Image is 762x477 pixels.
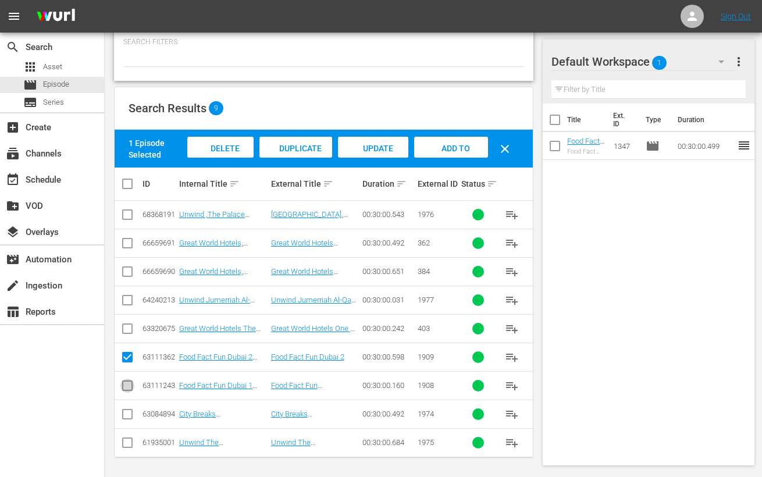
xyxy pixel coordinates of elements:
[505,265,519,279] span: playlist_add
[271,177,359,191] div: External Title
[505,322,519,336] span: playlist_add
[362,438,414,447] div: 00:30:00.684
[6,279,20,293] span: Ingestion
[271,296,359,313] a: Unwind Jumerriah Al-Qasr, [GEOGRAPHIC_DATA]
[6,173,20,187] span: Schedule
[28,3,84,30] img: ans4CAIJ8jUAAAAAAAAAAAAAAAAAAAAAAAAgQb4GAAAAAAAAAAAAAAAAAAAAAAAAJMjXAAAAAAAAAAAAAAAAAAAAAAAAgAT5G...
[6,225,20,239] span: Overlays
[737,138,751,152] span: reorder
[418,296,434,304] span: 1977
[143,438,176,447] div: 61935001
[609,132,640,160] td: 1347
[179,267,248,284] a: Great World Hotels, Atlantis 2(Eng)
[732,48,746,76] button: more_vert
[639,104,671,136] th: Type
[179,353,257,370] a: Food Fact Fun Dubai 2 (ENG)
[179,238,248,256] a: Great World Hotels, Atlantis 1(Eng)
[418,238,430,247] span: 362
[6,40,20,54] span: Search
[505,350,519,364] span: playlist_add
[418,353,434,361] span: 1909
[348,144,398,175] span: Update Metadata
[461,177,494,191] div: Status
[229,179,240,189] span: sort
[179,177,268,191] div: Internal Title
[505,208,519,222] span: playlist_add
[567,104,606,136] th: Title
[6,120,20,134] span: Create
[43,79,69,90] span: Episode
[7,9,21,23] span: menu
[197,144,244,175] span: Delete Episodes
[362,296,414,304] div: 00:30:00.031
[6,199,20,213] span: VOD
[498,201,526,229] button: playlist_add
[179,296,255,313] a: Unwind Jumerriah Al-Qasr( Eng)
[646,139,660,153] span: Episode
[498,286,526,314] button: playlist_add
[143,210,176,219] div: 68368191
[418,410,434,418] span: 1974
[418,381,434,390] span: 1908
[143,179,176,188] div: ID
[362,238,414,247] div: 00:30:00.492
[567,137,604,180] a: Food Fact Fun Gouda, [GEOGRAPHIC_DATA](ENG)
[498,343,526,371] button: playlist_add
[505,407,519,421] span: playlist_add
[362,210,414,219] div: 00:30:00.543
[143,410,176,418] div: 63084894
[362,381,414,390] div: 00:30:00.160
[23,95,37,109] span: Series
[271,238,341,265] a: Great World Hotels Atlantis 1, [GEOGRAPHIC_DATA]
[567,148,604,155] div: Food Fact Fun Gouda, [GEOGRAPHIC_DATA]
[418,267,430,276] span: 384
[179,210,252,236] a: Unwind ,The Palace [GEOGRAPHIC_DATA]( eng)
[129,137,184,161] div: 1 Episode Selected
[179,410,254,436] a: City Breaks [GEOGRAPHIC_DATA]([GEOGRAPHIC_DATA])
[143,381,176,390] div: 63111243
[143,324,176,333] div: 63320675
[498,142,512,156] span: clear
[129,101,206,115] span: Search Results
[505,236,519,250] span: playlist_add
[179,381,257,398] a: Food Fact Fun Dubai 1 (ENG)
[179,438,251,473] a: Unwind The [GEOGRAPHIC_DATA], [GEOGRAPHIC_DATA] (ENG)
[721,12,751,21] a: Sign Out
[209,101,223,115] span: 9
[338,137,408,158] button: Update Metadata
[362,324,414,333] div: 00:30:00.242
[271,410,341,427] a: City Breaks [GEOGRAPHIC_DATA]
[323,179,333,189] span: sort
[271,438,343,464] a: Unwind The [GEOGRAPHIC_DATA], [GEOGRAPHIC_DATA]
[259,137,332,158] button: Duplicate Episode
[43,97,64,108] span: Series
[414,137,488,158] button: Add to Workspace
[23,60,37,74] span: Asset
[652,51,667,75] span: 1
[498,429,526,457] button: playlist_add
[6,252,20,266] span: Automation
[498,372,526,400] button: playlist_add
[673,132,737,160] td: 00:30:00.499
[123,37,524,47] p: Search Filters:
[143,296,176,304] div: 64240213
[271,324,355,359] a: Great World Hotels One & Only [GEOGRAPHIC_DATA], [GEOGRAPHIC_DATA]
[270,144,322,175] span: Duplicate Episode
[362,410,414,418] div: 00:30:00.492
[606,104,638,136] th: Ext. ID
[498,258,526,286] button: playlist_add
[143,353,176,361] div: 63111362
[362,353,414,361] div: 00:30:00.598
[491,135,519,163] button: clear
[271,381,347,398] a: Food Fact Fun [GEOGRAPHIC_DATA] 1
[23,78,37,92] span: Episode
[487,179,497,189] span: sort
[271,210,348,227] a: [GEOGRAPHIC_DATA], [GEOGRAPHIC_DATA]
[551,45,735,78] div: Default Workspace
[271,267,341,293] a: Great World Hotels Atlantis 2, [GEOGRAPHIC_DATA]
[505,293,519,307] span: playlist_add
[505,379,519,393] span: playlist_add
[418,438,434,447] span: 1975
[498,229,526,257] button: playlist_add
[418,324,430,333] span: 403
